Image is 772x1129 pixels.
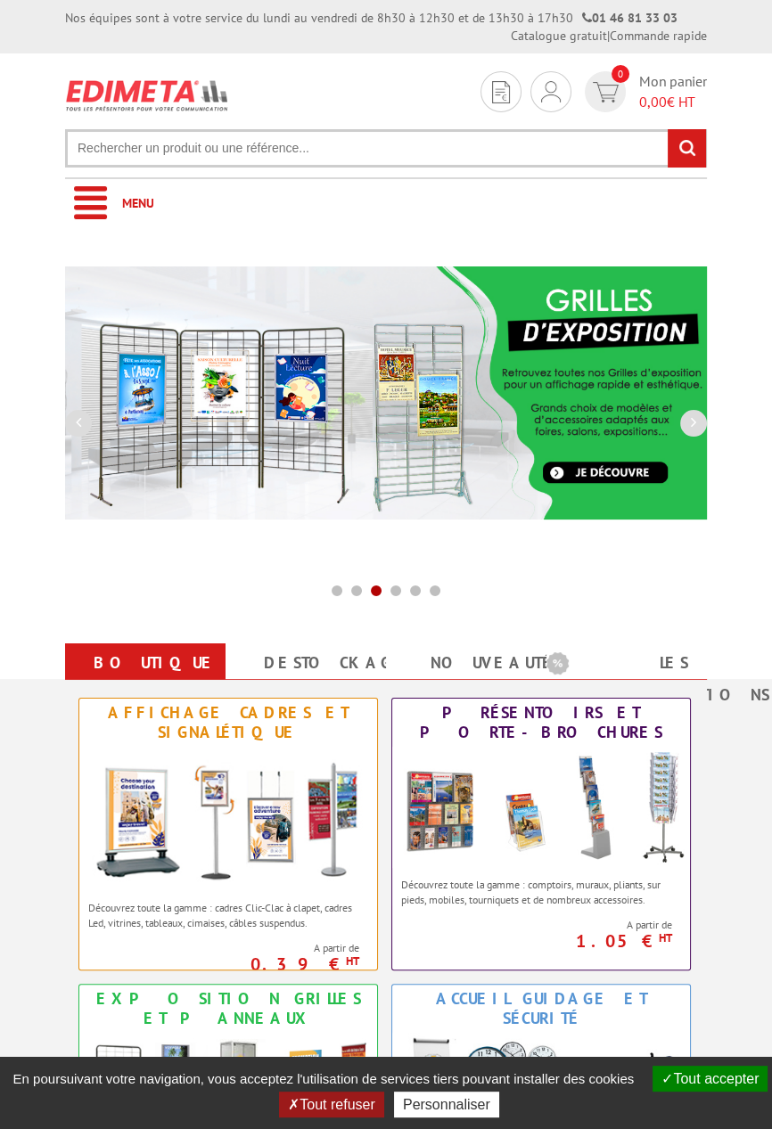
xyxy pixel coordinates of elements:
[78,698,378,970] a: Affichage Cadres et Signalétique Affichage Cadres et Signalétique Découvrez toute la gamme : cadr...
[653,1066,768,1092] button: Tout accepter
[639,93,667,110] span: 0,00
[397,989,686,1028] div: Accueil Guidage et Sécurité
[392,747,690,869] img: Présentoirs et Porte-brochures
[79,959,359,969] p: 0.39 €
[65,179,707,228] a: Menu
[546,647,766,711] a: Les promotions
[582,10,678,26] strong: 01 46 81 33 03
[88,941,359,955] span: A partir de
[122,195,154,211] span: Menu
[580,71,707,112] a: devis rapide 0 Mon panier 0,00€ HT
[541,81,561,102] img: devis rapide
[65,9,678,27] div: Nos équipes sont à votre service du lundi au vendredi de 8h30 à 12h30 et de 13h30 à 17h30
[401,918,672,932] span: A partir de
[612,65,629,83] span: 0
[668,129,706,168] input: rechercher
[392,936,672,946] p: 1.05 €
[401,877,681,907] p: Découvrez toute la gamme : comptoirs, muraux, pliants, sur pieds, mobiles, tourniquets et de nomb...
[610,28,707,44] a: Commande rapide
[639,71,707,112] span: Mon panier
[659,930,672,945] sup: HT
[511,27,707,45] div: |
[84,989,373,1028] div: Exposition Grilles et Panneaux
[391,698,691,970] a: Présentoirs et Porte-brochures Présentoirs et Porte-brochures Découvrez toute la gamme : comptoir...
[79,747,377,891] img: Affichage Cadres et Signalétique
[386,647,605,679] a: nouveautés
[394,1092,499,1117] button: Personnaliser (fenêtre modale)
[546,647,769,683] b: Les promotions
[346,953,359,969] sup: HT
[65,129,707,168] input: Rechercher un produit ou une référence...
[226,647,445,679] a: Destockage
[84,703,373,742] div: Affichage Cadres et Signalétique
[65,647,284,711] a: Boutique en ligne
[639,92,707,112] span: € HT
[593,82,619,102] img: devis rapide
[492,81,510,103] img: devis rapide
[65,71,230,119] img: Présentoir, panneau, stand - Edimeta - PLV, affichage, mobilier bureau, entreprise
[397,703,686,742] div: Présentoirs et Porte-brochures
[511,28,607,44] a: Catalogue gratuit
[88,900,368,930] p: Découvrez toute la gamme : cadres Clic-Clac à clapet, cadres Led, vitrines, tableaux, cimaises, c...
